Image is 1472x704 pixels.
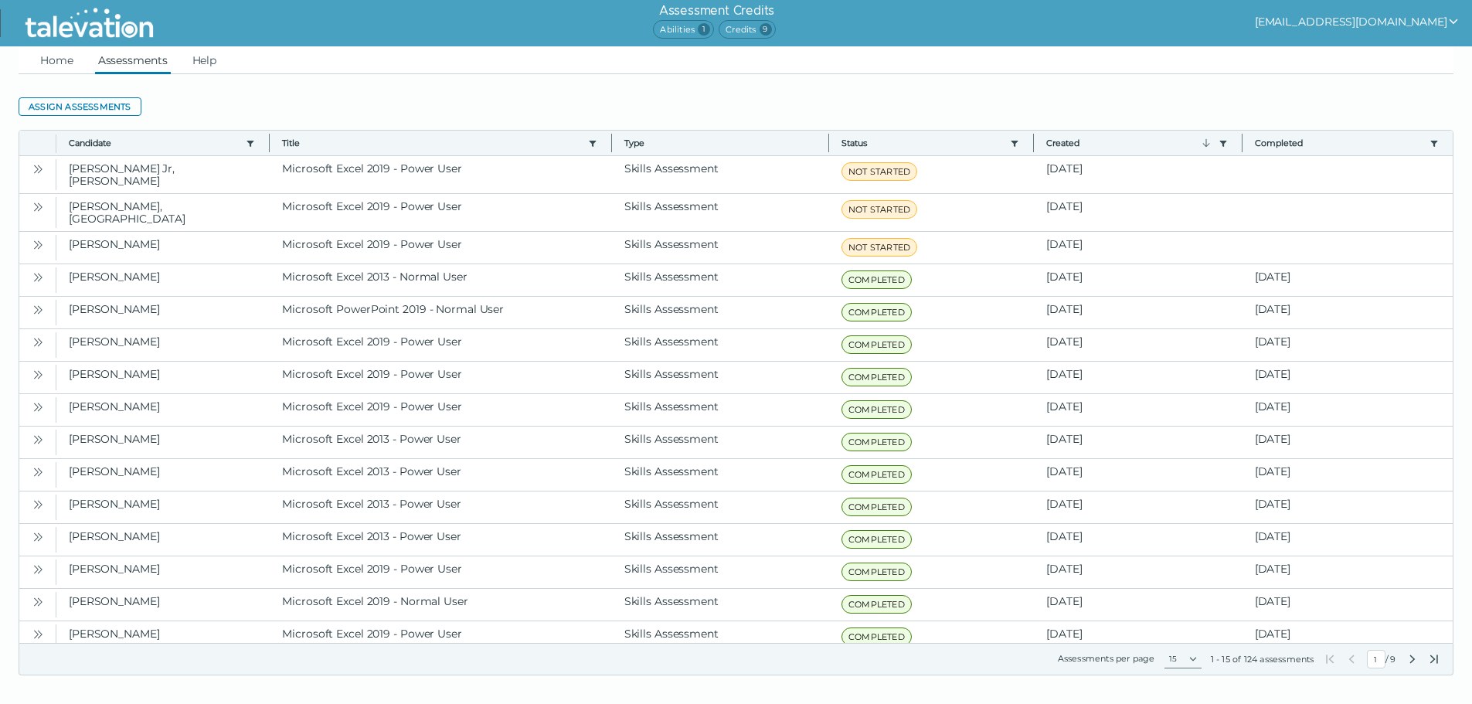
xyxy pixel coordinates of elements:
span: COMPLETED [841,627,912,646]
span: 9 [760,23,772,36]
clr-dg-cell: [PERSON_NAME] [56,329,270,361]
h6: Assessment Credits [653,2,780,20]
button: Previous Page [1345,653,1358,665]
label: Assessments per page [1058,653,1155,664]
clr-dg-cell: [DATE] [1243,394,1453,426]
clr-dg-cell: [DATE] [1034,232,1242,264]
div: 1 - 15 of 124 assessments [1211,653,1314,665]
clr-dg-cell: Skills Assessment [612,621,829,653]
span: COMPLETED [841,498,912,516]
clr-dg-cell: [PERSON_NAME] [56,394,270,426]
div: / [1324,650,1440,668]
clr-dg-cell: Microsoft Excel 2019 - Power User [270,194,611,231]
cds-icon: Open [32,466,44,478]
span: Type [624,137,816,149]
clr-dg-cell: Microsoft Excel 2019 - Power User [270,232,611,264]
clr-dg-cell: [DATE] [1034,459,1242,491]
clr-dg-cell: [DATE] [1034,394,1242,426]
clr-dg-cell: [DATE] [1243,362,1453,393]
button: Last Page [1428,653,1440,665]
clr-dg-cell: [PERSON_NAME] Jr, [PERSON_NAME] [56,156,270,193]
clr-dg-cell: [PERSON_NAME] [56,362,270,393]
clr-dg-cell: Skills Assessment [612,394,829,426]
clr-dg-cell: Skills Assessment [612,232,829,264]
cds-icon: Open [32,628,44,641]
button: Next Page [1406,653,1419,665]
clr-dg-cell: [PERSON_NAME] [56,524,270,556]
clr-dg-cell: [DATE] [1034,556,1242,588]
input: Current Page [1367,650,1385,668]
clr-dg-cell: Microsoft Excel 2019 - Power User [270,362,611,393]
clr-dg-cell: Skills Assessment [612,297,829,328]
span: 1 [698,23,710,36]
cds-icon: Open [32,596,44,608]
span: COMPLETED [841,563,912,581]
span: COMPLETED [841,530,912,549]
img: Talevation_Logo_Transparent_white.png [19,4,160,43]
button: Open [29,559,47,578]
clr-dg-cell: Skills Assessment [612,264,829,296]
button: Open [29,527,47,546]
span: COMPLETED [841,270,912,289]
button: Column resize handle [824,126,834,159]
clr-dg-cell: Microsoft Excel 2013 - Power User [270,427,611,458]
button: Open [29,235,47,253]
clr-dg-cell: [DATE] [1243,524,1453,556]
clr-dg-cell: [DATE] [1034,524,1242,556]
button: show user actions [1255,12,1460,31]
clr-dg-cell: [PERSON_NAME] [56,264,270,296]
clr-dg-cell: [DATE] [1034,621,1242,653]
button: Column resize handle [1237,126,1247,159]
button: Open [29,365,47,383]
clr-dg-cell: Skills Assessment [612,459,829,491]
clr-dg-cell: Skills Assessment [612,491,829,523]
cds-icon: Open [32,163,44,175]
clr-dg-cell: [DATE] [1243,297,1453,328]
clr-dg-cell: [DATE] [1243,556,1453,588]
button: Open [29,430,47,448]
a: Assessments [95,46,171,74]
button: Open [29,462,47,481]
clr-dg-cell: Microsoft Excel 2019 - Normal User [270,589,611,621]
clr-dg-cell: [DATE] [1034,589,1242,621]
button: Status [841,137,1004,149]
clr-dg-cell: [DATE] [1034,297,1242,328]
cds-icon: Open [32,271,44,284]
clr-dg-cell: [DATE] [1243,264,1453,296]
cds-icon: Open [32,304,44,316]
cds-icon: Open [32,563,44,576]
cds-icon: Open [32,434,44,446]
cds-icon: Open [32,239,44,251]
button: Open [29,332,47,351]
clr-dg-cell: Skills Assessment [612,194,829,231]
clr-dg-cell: Skills Assessment [612,589,829,621]
cds-icon: Open [32,369,44,381]
span: COMPLETED [841,595,912,614]
span: Credits [719,20,775,39]
clr-dg-cell: Microsoft Excel 2019 - Power User [270,329,611,361]
clr-dg-cell: [PERSON_NAME] [56,427,270,458]
clr-dg-cell: Skills Assessment [612,524,829,556]
button: Open [29,495,47,513]
clr-dg-cell: Microsoft Excel 2019 - Power User [270,556,611,588]
button: Open [29,300,47,318]
clr-dg-cell: Microsoft Excel 2019 - Power User [270,156,611,193]
clr-dg-cell: Microsoft Excel 2019 - Power User [270,394,611,426]
button: Open [29,397,47,416]
cds-icon: Open [32,201,44,213]
clr-dg-cell: [DATE] [1243,589,1453,621]
clr-dg-cell: [DATE] [1034,329,1242,361]
clr-dg-cell: Microsoft PowerPoint 2019 - Normal User [270,297,611,328]
clr-dg-cell: Microsoft Excel 2013 - Power User [270,459,611,491]
span: COMPLETED [841,368,912,386]
clr-dg-cell: [PERSON_NAME], [GEOGRAPHIC_DATA] [56,194,270,231]
clr-dg-cell: Microsoft Excel 2013 - Power User [270,524,611,556]
cds-icon: Open [32,498,44,511]
button: Column resize handle [1028,126,1039,159]
clr-dg-cell: [DATE] [1243,459,1453,491]
button: Open [29,267,47,286]
clr-dg-cell: Skills Assessment [612,329,829,361]
clr-dg-cell: [DATE] [1243,491,1453,523]
clr-dg-cell: [DATE] [1034,156,1242,193]
button: Open [29,159,47,178]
